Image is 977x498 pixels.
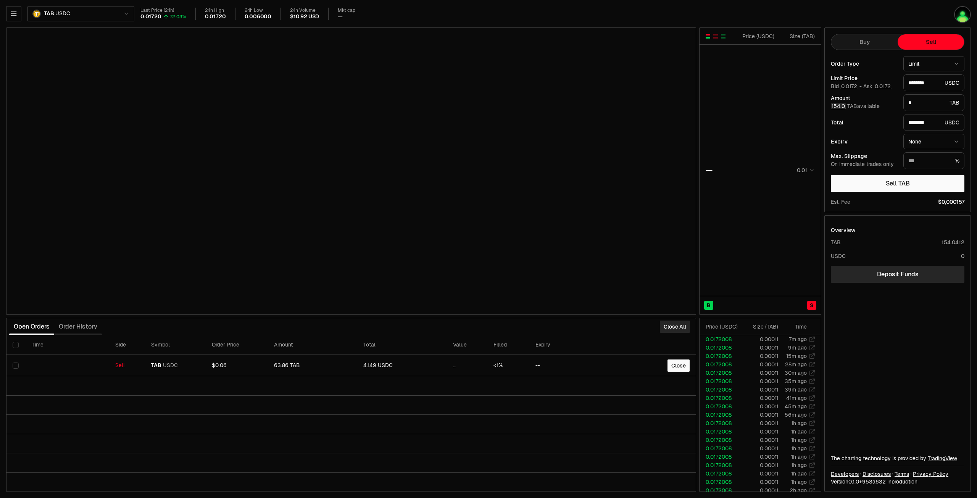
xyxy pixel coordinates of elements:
[700,343,743,352] td: 0.0172008
[831,120,897,125] div: Total
[700,461,743,469] td: 0.0172008
[338,13,343,20] div: —
[700,478,743,486] td: 0.0172008
[785,403,807,410] time: 45m ago
[140,8,186,13] div: Last Price (24h)
[785,361,807,368] time: 28m ago
[700,436,743,444] td: 0.0172008
[831,61,897,66] div: Order Type
[831,103,880,110] span: TAB available
[743,453,779,461] td: 0.00011
[13,342,19,348] button: Select all
[274,362,351,369] div: 63.86 TAB
[781,32,815,40] div: Size ( TAB )
[493,362,523,369] div: <1%
[700,469,743,478] td: 0.0172008
[700,377,743,385] td: 0.0172008
[903,152,964,169] div: %
[743,369,779,377] td: 0.00011
[895,470,909,478] a: Terms
[831,95,897,101] div: Amount
[268,335,358,355] th: Amount
[743,419,779,427] td: 0.00011
[831,139,897,144] div: Expiry
[706,165,713,176] div: —
[743,436,779,444] td: 0.00011
[743,444,779,453] td: 0.00011
[785,378,807,385] time: 35m ago
[115,362,139,369] div: Sell
[338,8,355,13] div: Mkt cap
[913,470,948,478] a: Privacy Policy
[743,377,779,385] td: 0.00011
[831,153,897,159] div: Max. Slippage
[863,470,891,478] a: Disclosures
[707,301,711,309] span: B
[786,395,807,401] time: 41m ago
[785,369,807,376] time: 30m ago
[705,33,711,39] button: Show Buy and Sell Orders
[862,478,886,485] span: 953a6329c163310e6a6bf567f03954a37d74ab26
[903,114,964,131] div: USDC
[109,335,145,355] th: Side
[743,335,779,343] td: 0.00011
[863,83,892,90] span: Ask
[357,335,447,355] th: Total
[785,411,807,418] time: 56m ago
[810,301,814,309] span: S
[205,13,226,20] div: 0.01720
[903,134,964,149] button: None
[700,385,743,394] td: 0.0172008
[831,175,964,192] button: Sell TAB
[938,198,964,206] span: $0,000157
[453,362,481,369] div: ...
[831,161,897,168] div: On immediate trades only
[529,355,610,376] td: --
[6,28,696,314] iframe: Financial Chart
[743,411,779,419] td: 0.00011
[791,479,807,485] time: 1h ago
[791,437,807,443] time: 1h ago
[290,8,319,13] div: 24h Volume
[791,470,807,477] time: 1h ago
[140,13,161,20] div: 0.01720
[903,94,964,111] div: TAB
[898,34,964,50] button: Sell
[743,360,779,369] td: 0.00011
[447,335,487,355] th: Value
[700,453,743,461] td: 0.0172008
[290,13,319,20] div: $10.92 USD
[831,470,859,478] a: Developers
[700,444,743,453] td: 0.0172008
[720,33,726,39] button: Show Buy Orders Only
[487,335,529,355] th: Filled
[529,335,610,355] th: Expiry
[245,13,272,20] div: 0.006000
[740,32,774,40] div: Price ( USDC )
[700,402,743,411] td: 0.0172008
[791,420,807,427] time: 1h ago
[743,486,779,495] td: 0.00011
[713,33,719,39] button: Show Sell Orders Only
[660,321,690,333] button: Close All
[205,8,226,13] div: 24h High
[743,478,779,486] td: 0.00011
[791,453,807,460] time: 1h ago
[831,76,897,81] div: Limit Price
[785,386,807,393] time: 39m ago
[785,323,807,330] div: Time
[840,83,858,89] button: 0.0172
[831,198,850,206] div: Est. Fee
[955,7,970,22] img: llama treasu TAB
[163,362,178,369] span: USDC
[13,363,19,369] button: Select row
[700,419,743,427] td: 0.0172008
[55,10,70,17] span: USDC
[145,335,206,355] th: Symbol
[831,478,964,485] div: Version 0.1.0 + in production
[831,226,856,234] div: Overview
[831,83,862,90] span: Bid -
[831,454,964,462] div: The charting technology is provided by
[212,362,227,369] span: $0.06
[928,455,957,462] a: TradingView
